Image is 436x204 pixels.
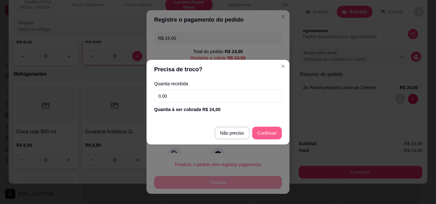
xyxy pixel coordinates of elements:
button: Não preciso [214,127,250,139]
div: Quantia à ser cobrada R$ 24,00 [154,106,282,113]
label: Quantia recebida [154,81,282,86]
button: Continuar [252,127,282,139]
button: Close [278,61,288,71]
header: Precisa de troco? [147,60,289,79]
